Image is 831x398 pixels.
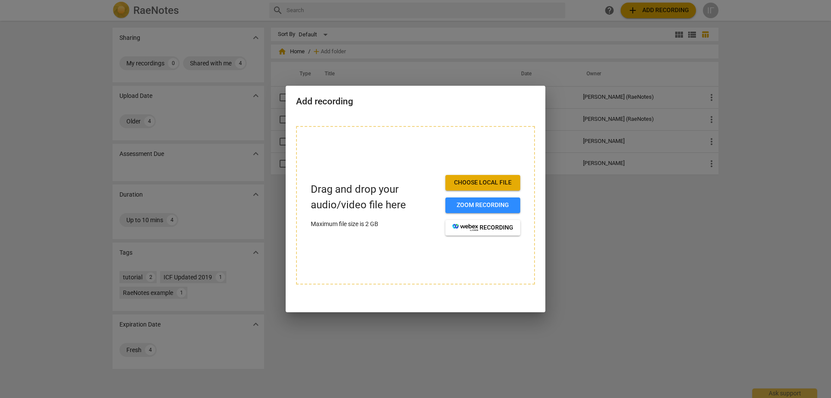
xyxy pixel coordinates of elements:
button: Choose local file [445,175,520,191]
button: Zoom recording [445,197,520,213]
span: Choose local file [452,178,513,187]
h2: Add recording [296,96,535,107]
p: Drag and drop your audio/video file here [311,182,438,212]
span: recording [452,223,513,232]
p: Maximum file size is 2 GB [311,220,438,229]
button: recording [445,220,520,236]
span: Zoom recording [452,201,513,210]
